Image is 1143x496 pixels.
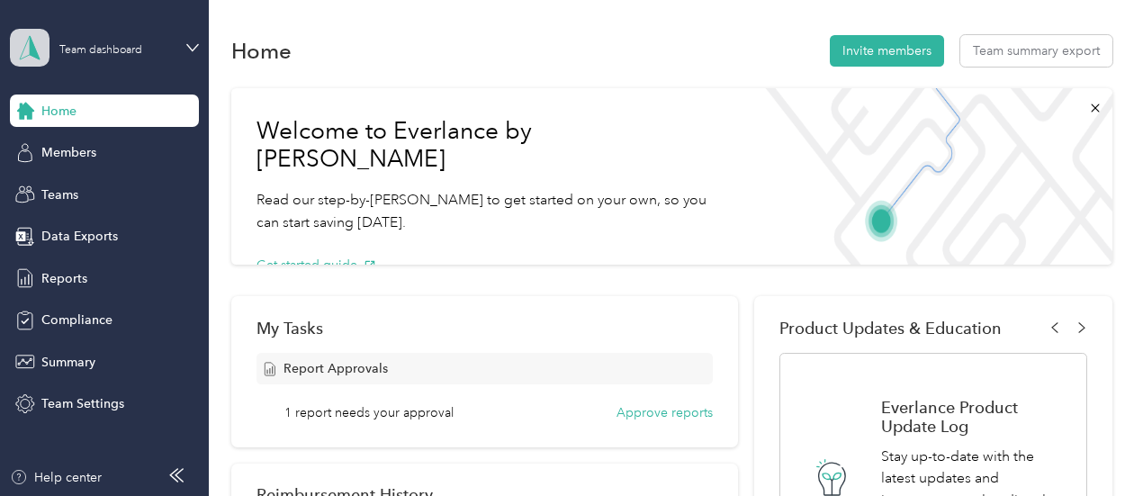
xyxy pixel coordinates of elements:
[256,189,726,233] p: Read our step-by-[PERSON_NAME] to get started on your own, so you can start saving [DATE].
[41,102,76,121] span: Home
[830,35,944,67] button: Invite members
[881,398,1067,436] h1: Everlance Product Update Log
[10,468,102,487] button: Help center
[41,311,112,329] span: Compliance
[41,185,78,204] span: Teams
[284,403,454,422] span: 1 report needs your approval
[59,45,142,56] div: Team dashboard
[751,88,1111,265] img: Welcome to everlance
[960,35,1112,67] button: Team summary export
[256,256,376,275] button: Get started guide
[283,359,388,378] span: Report Approvals
[41,394,124,413] span: Team Settings
[779,319,1002,338] span: Product Updates & Education
[41,143,96,162] span: Members
[41,227,118,246] span: Data Exports
[41,353,95,372] span: Summary
[41,269,87,288] span: Reports
[1042,395,1143,496] iframe: Everlance-gr Chat Button Frame
[231,41,292,60] h1: Home
[256,319,714,338] div: My Tasks
[616,403,713,422] button: Approve reports
[256,117,726,174] h1: Welcome to Everlance by [PERSON_NAME]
